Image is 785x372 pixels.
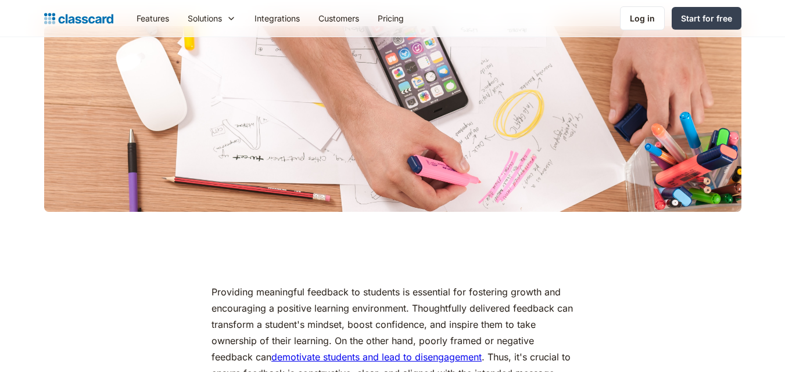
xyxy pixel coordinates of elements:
[630,12,655,24] div: Log in
[127,5,178,31] a: Features
[178,5,245,31] div: Solutions
[245,5,309,31] a: Integrations
[368,5,413,31] a: Pricing
[44,10,113,27] a: home
[672,7,741,30] a: Start for free
[271,351,482,363] a: demotivate students and lead to disengagement
[620,6,665,30] a: Log in
[681,12,732,24] div: Start for free
[309,5,368,31] a: Customers
[188,12,222,24] div: Solutions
